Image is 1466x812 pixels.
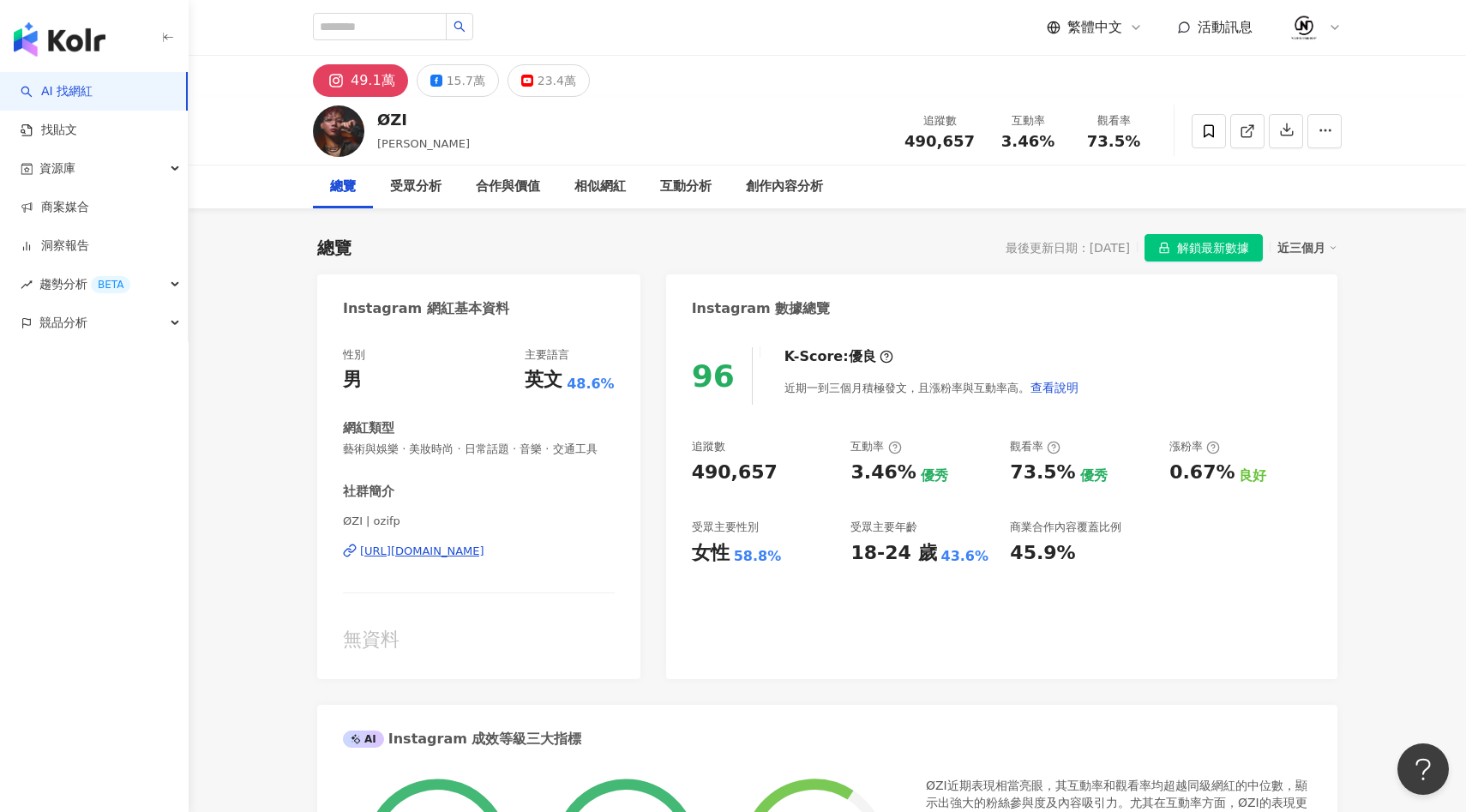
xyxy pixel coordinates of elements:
img: KOL Avatar [313,105,364,157]
div: 互動率 [995,112,1060,129]
div: 合作與價值 [476,177,540,197]
span: 3.46% [1001,133,1054,150]
div: 最後更新日期：[DATE] [1006,241,1130,255]
div: 互動分析 [660,177,712,197]
div: 創作內容分析 [746,177,823,197]
div: 優良 [849,347,876,366]
button: 15.7萬 [417,64,499,97]
div: 良好 [1239,466,1266,485]
iframe: Help Scout Beacon - Open [1397,743,1449,795]
div: 網紅類型 [343,419,394,437]
div: 近三個月 [1277,237,1337,259]
span: 73.5% [1087,133,1140,150]
div: 受眾主要性別 [692,520,759,535]
div: AI [343,731,384,748]
div: 互動率 [850,439,901,454]
div: 總覽 [330,177,356,197]
div: Instagram 成效等級三大指標 [343,730,581,749]
div: ØZI [377,109,470,130]
a: 商案媒合 [21,199,89,216]
div: Instagram 數據總覽 [692,299,831,318]
div: 43.6% [941,547,989,566]
span: ØZI | ozifp [343,514,615,529]
a: 找貼文 [21,122,77,139]
div: 49.1萬 [351,69,395,93]
div: 女性 [692,540,730,567]
div: 英文 [525,367,562,394]
span: 490,657 [904,132,975,150]
div: 優秀 [921,466,948,485]
span: 趨勢分析 [39,265,130,304]
div: Instagram 網紅基本資料 [343,299,509,318]
div: 96 [692,358,735,394]
div: 近期一到三個月積極發文，且漲粉率與互動率高。 [784,370,1079,405]
div: 漲粉率 [1169,439,1220,454]
div: 15.7萬 [447,69,485,93]
div: 優秀 [1080,466,1108,485]
div: 受眾分析 [390,177,442,197]
div: 58.8% [734,547,782,566]
div: K-Score : [784,347,893,366]
div: 主要語言 [525,347,569,363]
div: 觀看率 [1081,112,1146,129]
div: 3.46% [850,460,916,486]
div: 觀看率 [1010,439,1060,454]
div: 性別 [343,347,365,363]
span: lock [1158,242,1170,254]
div: 18-24 歲 [850,540,936,567]
div: 男 [343,367,362,394]
div: 73.5% [1010,460,1075,486]
span: rise [21,279,33,291]
div: 受眾主要年齡 [850,520,917,535]
img: 02.jpeg [1288,11,1320,44]
div: 商業合作內容覆蓋比例 [1010,520,1121,535]
div: 45.9% [1010,540,1075,567]
div: 社群簡介 [343,483,394,501]
span: 活動訊息 [1198,19,1253,35]
div: 0.67% [1169,460,1235,486]
a: searchAI 找網紅 [21,83,93,100]
button: 49.1萬 [313,64,408,97]
div: BETA [91,276,130,293]
button: 解鎖最新數據 [1145,234,1263,262]
div: [URL][DOMAIN_NAME] [360,544,484,559]
span: [PERSON_NAME] [377,137,470,150]
span: 查看說明 [1030,381,1078,394]
span: 競品分析 [39,304,87,342]
div: 追蹤數 [904,112,975,129]
button: 23.4萬 [508,64,590,97]
div: 相似網紅 [574,177,626,197]
div: 總覽 [317,236,351,260]
div: 無資料 [343,627,615,653]
div: 23.4萬 [538,69,576,93]
span: 藝術與娛樂 · 美妝時尚 · 日常話題 · 音樂 · 交通工具 [343,442,615,457]
span: 繁體中文 [1067,18,1122,37]
span: 48.6% [567,375,615,394]
a: 洞察報告 [21,238,89,255]
span: 資源庫 [39,149,75,188]
span: search [454,21,466,33]
span: 解鎖最新數據 [1177,235,1249,262]
div: 追蹤數 [692,439,725,454]
div: 490,657 [692,460,778,486]
button: 查看說明 [1030,370,1079,405]
a: [URL][DOMAIN_NAME] [343,544,615,559]
img: logo [14,22,105,57]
